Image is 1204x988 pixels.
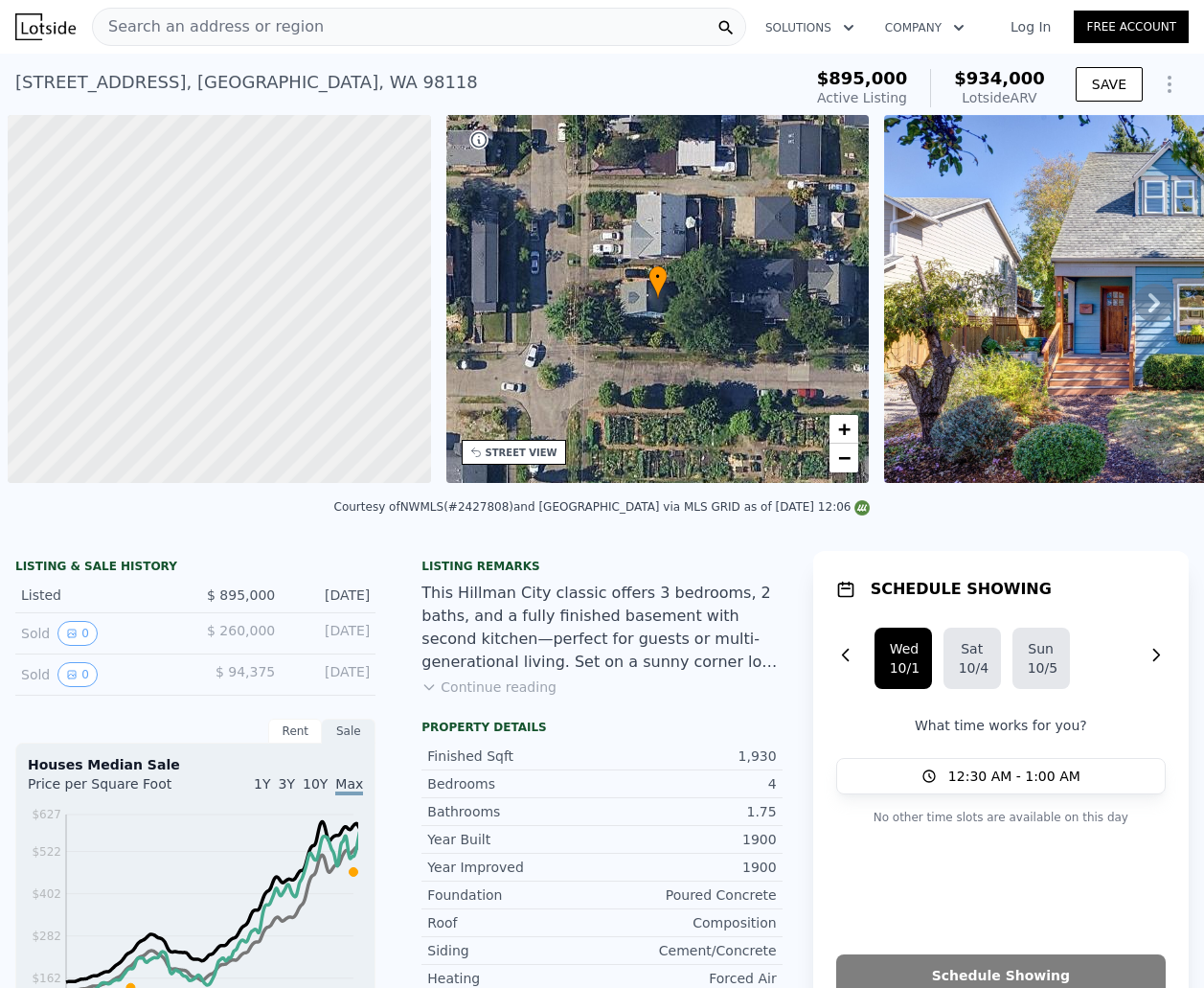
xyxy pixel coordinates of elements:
tspan: $522 [32,845,61,859]
div: Roof [427,913,602,932]
tspan: $282 [32,930,61,943]
span: $ 260,000 [207,623,275,638]
a: Zoom out [829,444,858,472]
div: Bathrooms [427,802,602,821]
div: [DATE] [290,621,370,646]
div: Finished Sqft [427,747,602,766]
span: $ 895,000 [207,587,275,603]
div: Year Improved [427,858,602,877]
span: 10Y [303,776,328,792]
button: 12:30 AM - 1:00 AM [836,758,1166,794]
a: Free Account [1074,11,1189,43]
button: Show Options [1150,65,1189,103]
div: Cement/Concrete [602,941,776,960]
div: Bedrooms [427,774,602,793]
div: Lotside ARV [954,88,1045,107]
span: Search an address or region [93,15,324,38]
span: $ 94,375 [216,664,275,679]
span: 12:30 AM - 1:00 AM [948,767,1080,786]
a: Zoom in [829,415,858,444]
div: Rent [268,719,322,744]
div: STREET VIEW [486,446,557,460]
span: + [838,417,851,441]
div: Houses Median Sale [28,755,363,774]
div: Poured Concrete [602,885,776,905]
div: [DATE] [290,662,370,687]
a: Log In [988,17,1074,36]
div: 10/4 [959,658,986,678]
tspan: $402 [32,887,61,901]
div: 1,930 [602,747,776,766]
button: Sun10/5 [1012,628,1070,689]
button: Wed10/1 [875,628,932,689]
tspan: $162 [32,972,61,985]
img: NWMLS Logo [854,500,870,516]
span: • [648,268,668,286]
div: Price per Square Foot [28,774,195,805]
button: View historical data [57,621,98,646]
div: 1900 [602,858,776,877]
span: Active Listing [817,90,907,105]
div: Composition [602,913,776,932]
div: Sat [959,639,986,658]
div: Sale [322,719,375,744]
span: 3Y [279,776,295,792]
div: Wed [890,639,917,658]
div: Heating [427,969,602,988]
span: 1Y [254,776,270,792]
button: SAVE [1076,67,1143,102]
div: 1900 [602,830,776,849]
div: Listed [21,586,180,605]
span: Max [335,776,363,795]
span: $934,000 [954,68,1045,88]
span: $895,000 [817,68,908,88]
img: Lotside [15,13,76,40]
tspan: $627 [32,808,61,821]
div: Listing remarks [421,559,782,574]
div: Siding [427,941,602,960]
div: 1.75 [602,802,776,821]
div: 10/5 [1028,658,1055,678]
div: Forced Air [602,969,776,988]
button: Company [870,11,980,45]
p: No other time slots are available on this day [836,806,1166,829]
h1: SCHEDULE SHOWING [871,578,1052,601]
div: [DATE] [290,586,370,605]
div: • [648,265,668,299]
span: − [838,446,851,470]
div: 4 [602,774,776,793]
button: Solutions [750,11,870,45]
button: View historical data [57,662,98,687]
div: LISTING & SALE HISTORY [15,559,375,578]
div: Sun [1028,639,1055,658]
div: Foundation [427,885,602,905]
div: 10/1 [890,658,917,678]
div: Sold [21,662,180,687]
div: This Hillman City classic offers 3 bedrooms, 2 baths, and a fully finished basement with second k... [421,582,782,674]
p: What time works for you? [836,716,1166,735]
div: Property details [421,720,782,735]
button: Sat10/4 [943,628,1001,689]
button: Continue reading [421,678,557,697]
div: Year Built [427,830,602,849]
div: Courtesy of NWMLS (#2427808) and [GEOGRAPHIC_DATA] via MLS GRID as of [DATE] 12:06 [334,500,871,514]
div: [STREET_ADDRESS] , [GEOGRAPHIC_DATA] , WA 98118 [15,69,478,96]
div: Sold [21,621,180,646]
